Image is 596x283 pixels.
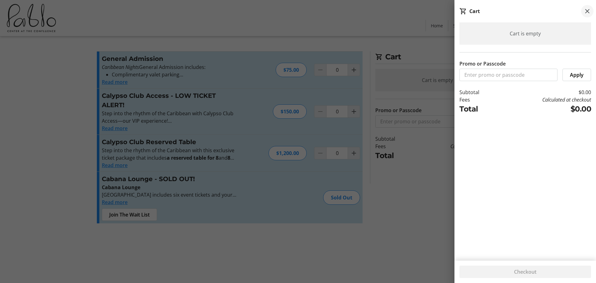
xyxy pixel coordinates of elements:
td: Fees [459,96,498,103]
td: Total [459,103,498,115]
label: Promo or Passcode [459,60,506,67]
span: Apply [570,71,584,79]
td: $0.00 [498,103,591,115]
div: Cart [469,7,480,15]
td: $0.00 [498,89,591,96]
td: Subtotal [459,89,498,96]
div: Cart is empty [459,22,591,45]
input: Enter promo or passcode [459,69,558,81]
td: Calculated at checkout [498,96,591,103]
button: Apply [562,69,591,81]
